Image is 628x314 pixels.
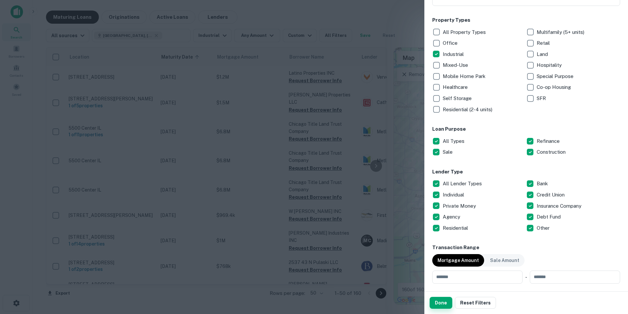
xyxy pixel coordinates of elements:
p: Retail [537,39,551,47]
p: Multifamily (5+ units) [537,28,586,36]
p: All Lender Types [443,180,483,188]
p: Private Money [443,202,477,210]
p: Office [443,39,459,47]
p: Other [537,224,551,232]
p: Industrial [443,50,465,58]
h6: Lender Type [432,168,620,176]
iframe: Chat Widget [595,261,628,293]
p: Insurance Company [537,202,583,210]
p: Residential [443,224,469,232]
h6: Transaction Range [432,244,620,251]
p: Debt Fund [537,213,562,221]
p: All Property Types [443,28,487,36]
div: - [525,271,527,284]
button: Reset Filters [455,297,496,309]
p: Sale Amount [490,257,519,264]
p: Mixed-Use [443,61,469,69]
p: SFR [537,94,547,102]
p: Mobile Home Park [443,72,487,80]
p: Residential (2-4 units) [443,106,494,114]
p: Hospitality [537,61,563,69]
h6: Loan Purpose [432,125,620,133]
p: Healthcare [443,83,469,91]
h6: Property Types [432,16,620,24]
p: Construction [537,148,567,156]
button: Done [430,297,452,309]
p: Individual [443,191,465,199]
p: Bank [537,180,549,188]
p: Co-op Housing [537,83,572,91]
p: Sale [443,148,454,156]
p: Agency [443,213,461,221]
p: Credit Union [537,191,566,199]
p: Land [537,50,549,58]
p: Mortgage Amount [437,257,479,264]
p: All Types [443,137,466,145]
p: Refinance [537,137,561,145]
p: Special Purpose [537,72,575,80]
p: Self Storage [443,94,473,102]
